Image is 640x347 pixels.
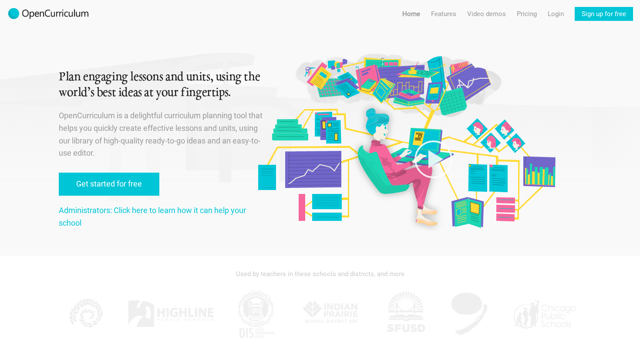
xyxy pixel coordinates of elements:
[548,7,564,21] a: Login
[575,7,633,21] a: Sign up for free
[384,288,428,340] img: SFUSD.jpg
[255,52,558,231] img: Original illustration by Malisa Suchanya, Oakland, CA (malisasuchanya.com)
[59,264,581,284] div: Used by teachers in these schools and districts, and more
[431,7,456,21] a: Features
[127,288,214,340] img: Highline.jpg
[512,288,577,340] img: CPS.jpg
[59,173,159,196] a: Get started for free
[7,7,90,21] img: 2017-logo-m.png
[298,288,364,340] img: IPSD.jpg
[234,288,278,340] img: DIS.jpg
[448,288,491,340] img: AGK.jpg
[59,70,264,101] h1: Plan engaging lessons and units, using the world’s best ideas at your fingertips.
[59,206,246,227] a: Administrators: Click here to learn how it can help your school
[59,110,264,160] p: OpenCurriculum is a delightful curriculum planning tool that helps you quickly create effective l...
[467,7,506,21] a: Video demos
[63,288,107,340] img: KPPCS.jpg
[517,7,537,21] a: Pricing
[402,7,420,21] a: Home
